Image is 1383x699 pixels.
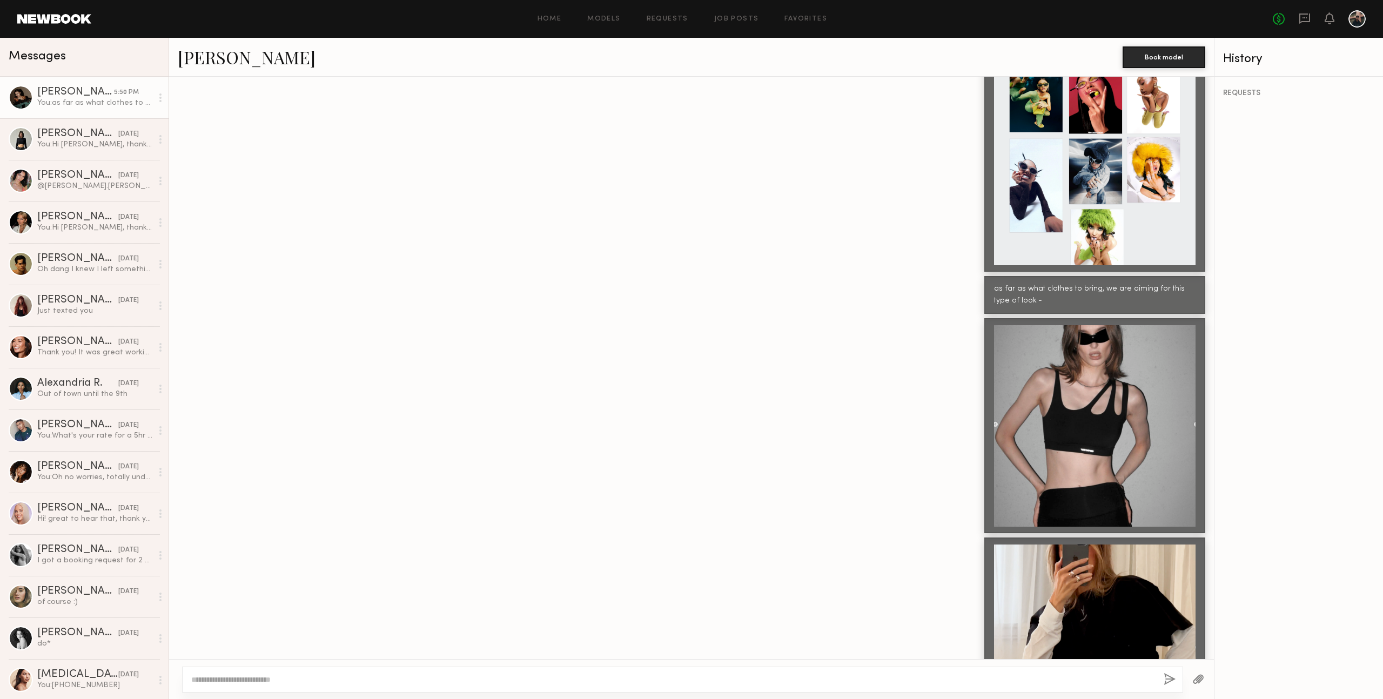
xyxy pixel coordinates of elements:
div: You: Hi [PERSON_NAME], thanks so much for applying to the content spec shoot — want to book you f... [37,223,152,233]
div: Thank you! It was great working with you :) [37,347,152,358]
div: [DATE] [118,254,139,264]
div: You: What's your rate for a 5hr shoot? [37,431,152,441]
div: Oh dang I knew I left something lol [37,264,152,274]
div: [DATE] [118,503,139,514]
div: I got a booking request for 2 pm that day so I’m just trying to figure out if I can make it [37,555,152,566]
div: [DATE] [118,295,139,306]
div: [DATE] [118,129,139,139]
div: [DATE] [118,337,139,347]
div: as far as what clothes to bring, we are aiming for this type of look - [994,283,1196,308]
div: You: [PHONE_NUMBER] [37,680,152,690]
div: Alexandria R. [37,378,118,389]
div: [PERSON_NAME] [37,461,118,472]
div: [PERSON_NAME] [37,253,118,264]
div: [MEDICAL_DATA][PERSON_NAME] [37,669,118,680]
div: [PERSON_NAME] [37,586,118,597]
div: You: Oh no worries, totally understandable ! [37,472,152,482]
div: [PERSON_NAME] [37,295,118,306]
div: [PERSON_NAME] [37,337,118,347]
button: Book model [1123,46,1205,68]
div: Just texted you [37,306,152,316]
div: [PERSON_NAME] [37,503,118,514]
div: [PERSON_NAME] [37,545,118,555]
div: You: Hi [PERSON_NAME], thanks so much for applying to the content spec shoot — interested in book... [37,139,152,150]
div: [DATE] [118,462,139,472]
div: [PERSON_NAME] [37,87,114,98]
a: Requests [647,16,688,23]
a: Favorites [784,16,827,23]
div: [PERSON_NAME] [37,628,118,638]
div: [PERSON_NAME] [37,212,118,223]
a: Home [538,16,562,23]
div: [PERSON_NAME] [37,129,118,139]
a: Book model [1123,52,1205,61]
div: [DATE] [118,545,139,555]
div: [DATE] [118,628,139,638]
div: History [1223,53,1374,65]
div: [DATE] [118,670,139,680]
div: @[PERSON_NAME].[PERSON_NAME] x [37,181,152,191]
div: Hi! great to hear that, thank you :) [37,514,152,524]
div: REQUESTS [1223,90,1374,97]
a: [PERSON_NAME] [178,45,315,69]
a: Job Posts [714,16,759,23]
div: [DATE] [118,171,139,181]
a: Models [587,16,620,23]
div: [PERSON_NAME] [37,420,118,431]
div: [PERSON_NAME] [37,170,118,181]
div: You: as far as what clothes to bring, we are aiming for this type of look - [37,98,152,108]
div: of course :) [37,597,152,607]
div: [DATE] [118,420,139,431]
div: Out of town until the 9th [37,389,152,399]
div: 5:50 PM [114,88,139,98]
div: [DATE] [118,212,139,223]
div: [DATE] [118,587,139,597]
span: Messages [9,50,66,63]
div: [DATE] [118,379,139,389]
